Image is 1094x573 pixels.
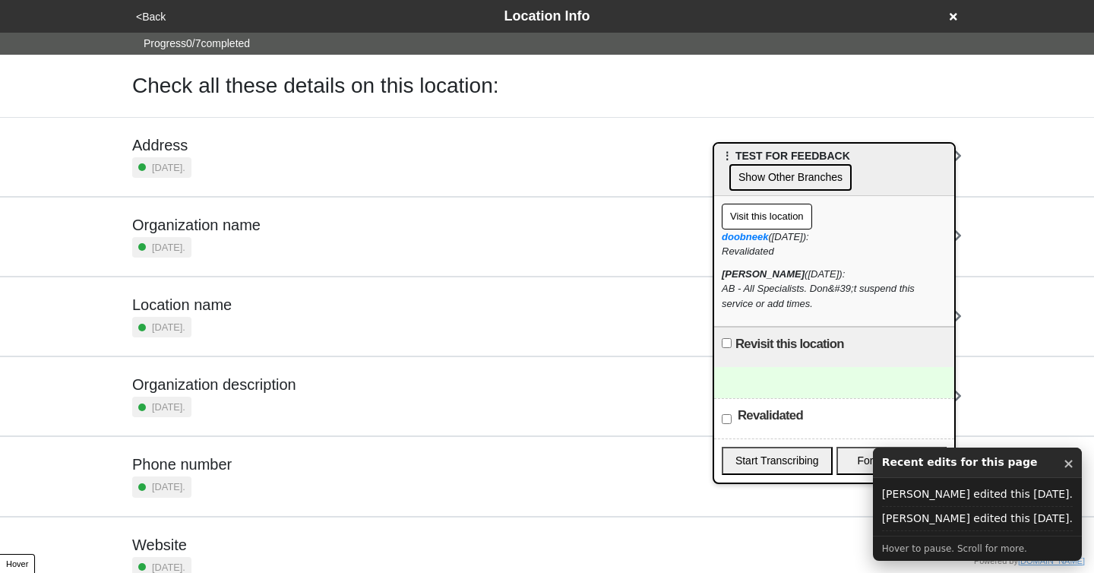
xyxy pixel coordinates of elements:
[873,448,1082,478] div: Recent edits for this page
[836,447,947,475] button: Format with AI
[1063,454,1074,473] button: ×
[722,447,833,475] button: Start Transcribing
[152,320,185,334] small: [DATE].
[152,400,185,414] small: [DATE].
[722,268,805,280] strong: [PERSON_NAME]
[132,296,232,314] h5: Location name
[132,216,261,234] h5: Organization name
[735,335,844,353] label: Revisit this location
[722,267,947,312] div: ([DATE]): AB - All Specialists. Don&#39;t suspend this service or add times.
[144,36,250,52] span: Progress 0 / 7 completed
[722,230,947,259] div: ([DATE]): Revalidated
[132,136,191,154] h5: Address
[882,507,1073,531] div: [PERSON_NAME] edited this [DATE].
[132,375,296,394] h5: Organization description
[722,231,768,242] a: doobneek
[738,407,803,425] label: Revalidated
[882,483,1073,507] div: [PERSON_NAME] edited this [DATE].
[132,536,191,554] h5: Website
[152,240,185,255] small: [DATE].
[152,480,185,494] small: [DATE].
[504,8,590,24] span: Location Info
[132,455,232,473] h5: Phone number
[152,160,185,175] small: [DATE].
[131,8,170,26] button: <Back
[729,164,852,191] button: Show Other Branches
[722,150,850,162] span: ⋮ TEST FOR FEEDBACK
[873,536,1082,561] div: Hover to pause. Scroll for more.
[132,73,499,99] h1: Check all these details on this location:
[722,204,812,230] button: Visit this location
[1018,556,1085,565] a: [DOMAIN_NAME]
